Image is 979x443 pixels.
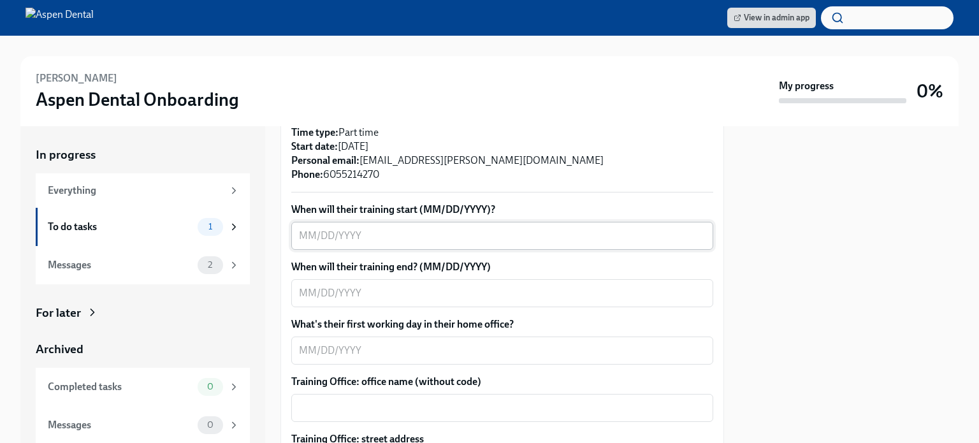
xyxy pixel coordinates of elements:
[48,258,192,272] div: Messages
[36,71,117,85] h6: [PERSON_NAME]
[36,88,239,111] h3: Aspen Dental Onboarding
[201,222,220,231] span: 1
[36,208,250,246] a: To do tasks1
[291,126,338,138] strong: Time type:
[36,173,250,208] a: Everything
[36,341,250,358] a: Archived
[727,8,816,28] a: View in admin app
[734,11,809,24] span: View in admin app
[48,220,192,234] div: To do tasks
[291,168,323,180] strong: Phone:
[291,317,713,331] label: What's their first working day in their home office?
[291,260,713,274] label: When will their training end? (MM/DD/YYYY)
[36,305,250,321] a: For later
[36,368,250,406] a: Completed tasks0
[36,147,250,163] a: In progress
[200,260,220,270] span: 2
[48,418,192,432] div: Messages
[36,305,81,321] div: For later
[291,154,359,166] strong: Personal email:
[36,246,250,284] a: Messages2
[25,8,94,28] img: Aspen Dental
[48,184,223,198] div: Everything
[199,382,221,391] span: 0
[291,140,338,152] strong: Start date:
[199,420,221,430] span: 0
[779,79,834,93] strong: My progress
[291,203,713,217] label: When will their training start (MM/DD/YYYY)?
[291,375,713,389] label: Training Office: office name (without code)
[917,80,943,103] h3: 0%
[48,380,192,394] div: Completed tasks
